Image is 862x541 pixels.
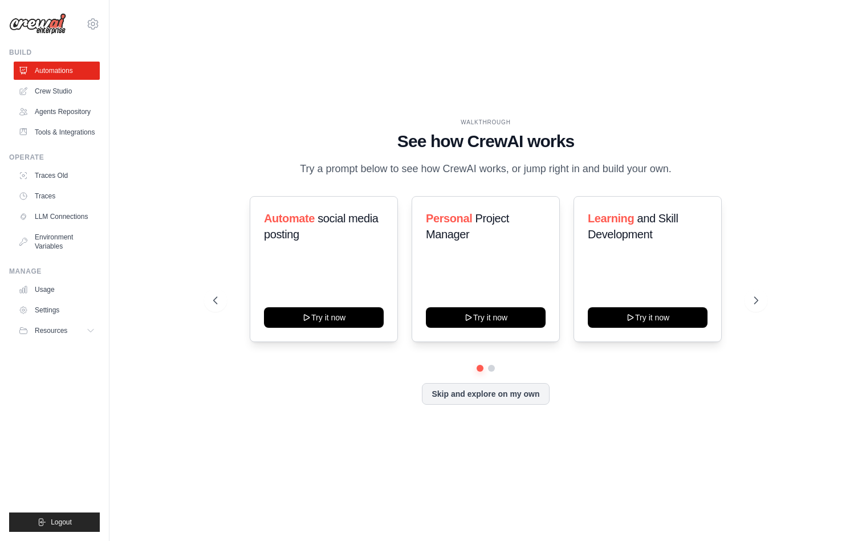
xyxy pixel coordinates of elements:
[14,208,100,226] a: LLM Connections
[35,326,67,335] span: Resources
[9,512,100,532] button: Logout
[14,166,100,185] a: Traces Old
[9,153,100,162] div: Operate
[426,212,509,241] span: Project Manager
[213,118,759,127] div: WALKTHROUGH
[14,103,100,121] a: Agents Repository
[426,212,472,225] span: Personal
[588,212,678,241] span: and Skill Development
[14,280,100,299] a: Usage
[588,307,708,328] button: Try it now
[9,48,100,57] div: Build
[51,518,72,527] span: Logout
[9,13,66,35] img: Logo
[14,228,100,255] a: Environment Variables
[588,212,634,225] span: Learning
[9,267,100,276] div: Manage
[294,161,677,177] p: Try a prompt below to see how CrewAI works, or jump right in and build your own.
[14,62,100,80] a: Automations
[213,131,759,152] h1: See how CrewAI works
[14,322,100,340] button: Resources
[264,212,315,225] span: Automate
[14,123,100,141] a: Tools & Integrations
[422,383,549,405] button: Skip and explore on my own
[14,187,100,205] a: Traces
[14,301,100,319] a: Settings
[14,82,100,100] a: Crew Studio
[264,307,384,328] button: Try it now
[264,212,379,241] span: social media posting
[426,307,546,328] button: Try it now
